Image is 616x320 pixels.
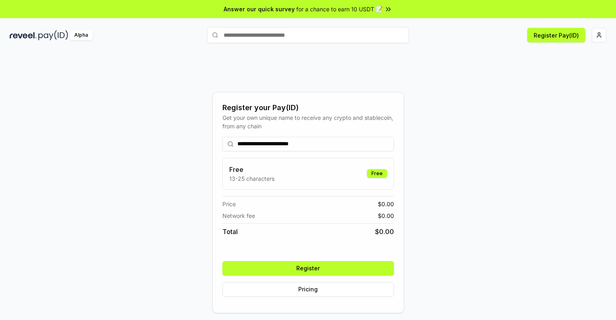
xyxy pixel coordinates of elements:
[527,28,585,42] button: Register Pay(ID)
[222,113,394,130] div: Get your own unique name to receive any crypto and stablecoin, from any chain
[229,174,274,183] p: 13-25 characters
[38,30,68,40] img: pay_id
[222,261,394,276] button: Register
[224,5,295,13] span: Answer our quick survey
[378,200,394,208] span: $ 0.00
[222,282,394,297] button: Pricing
[222,227,238,236] span: Total
[222,211,255,220] span: Network fee
[222,102,394,113] div: Register your Pay(ID)
[296,5,383,13] span: for a chance to earn 10 USDT 📝
[229,165,274,174] h3: Free
[378,211,394,220] span: $ 0.00
[375,227,394,236] span: $ 0.00
[10,30,37,40] img: reveel_dark
[70,30,92,40] div: Alpha
[222,200,236,208] span: Price
[367,169,387,178] div: Free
